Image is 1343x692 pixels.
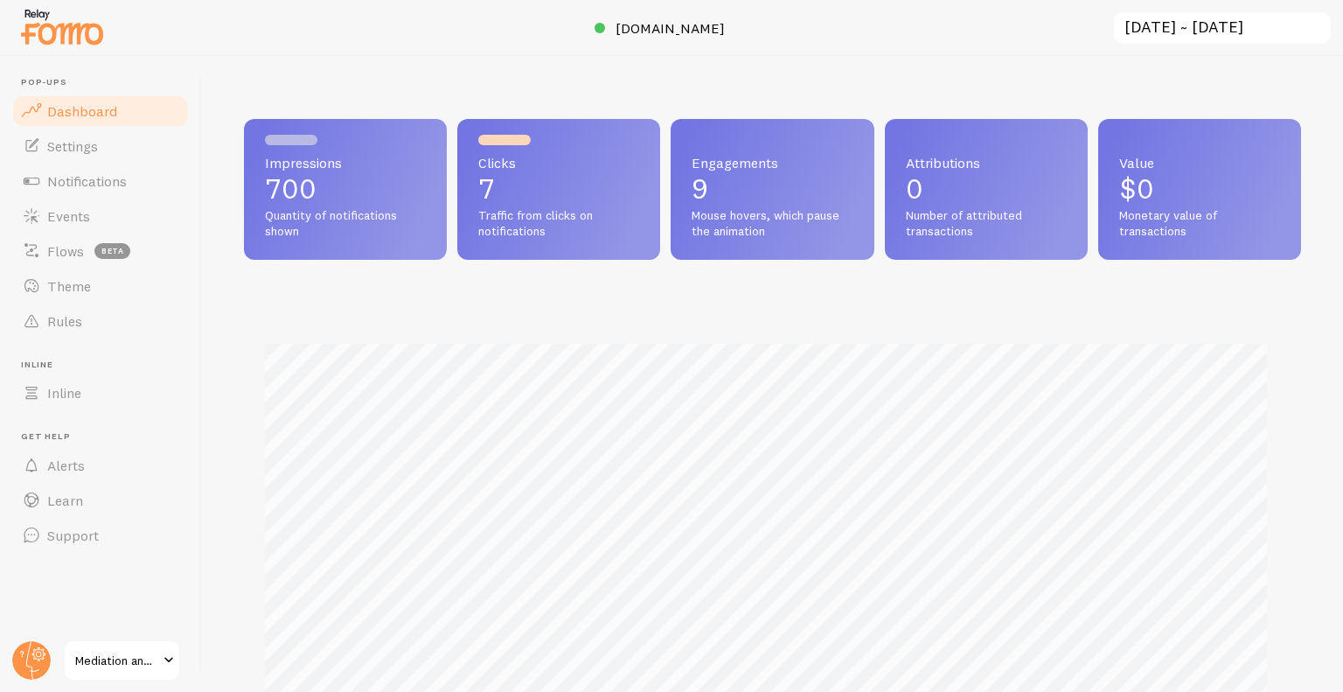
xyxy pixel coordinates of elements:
[10,94,191,129] a: Dashboard
[21,77,191,88] span: Pop-ups
[906,175,1067,203] p: 0
[47,207,90,225] span: Events
[47,312,82,330] span: Rules
[10,269,191,304] a: Theme
[265,175,426,203] p: 700
[478,175,639,203] p: 7
[47,492,83,509] span: Learn
[47,242,84,260] span: Flows
[906,208,1067,239] span: Number of attributed transactions
[265,156,426,170] span: Impressions
[692,208,852,239] span: Mouse hovers, which pause the animation
[1119,156,1280,170] span: Value
[10,518,191,553] a: Support
[10,199,191,234] a: Events
[18,4,106,49] img: fomo-relay-logo-orange.svg
[47,527,99,544] span: Support
[10,164,191,199] a: Notifications
[1119,208,1280,239] span: Monetary value of transactions
[10,448,191,483] a: Alerts
[1119,171,1154,206] span: $0
[906,156,1067,170] span: Attributions
[10,304,191,339] a: Rules
[47,172,127,190] span: Notifications
[10,129,191,164] a: Settings
[47,137,98,155] span: Settings
[63,640,181,682] a: Mediation and Arbitration Offices of [PERSON_NAME], LLC
[75,650,158,671] span: Mediation and Arbitration Offices of [PERSON_NAME], LLC
[21,360,191,371] span: Inline
[10,234,191,269] a: Flows beta
[265,208,426,239] span: Quantity of notifications shown
[47,384,81,402] span: Inline
[47,102,117,120] span: Dashboard
[478,208,639,239] span: Traffic from clicks on notifications
[478,156,639,170] span: Clicks
[692,156,852,170] span: Engagements
[47,457,85,474] span: Alerts
[692,175,852,203] p: 9
[47,277,91,295] span: Theme
[21,431,191,443] span: Get Help
[10,375,191,410] a: Inline
[94,243,130,259] span: beta
[10,483,191,518] a: Learn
